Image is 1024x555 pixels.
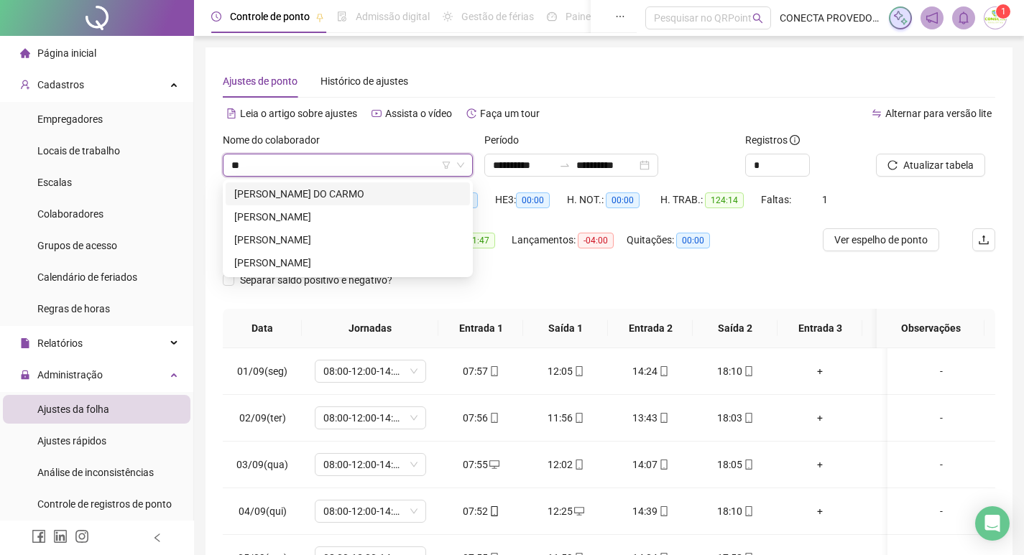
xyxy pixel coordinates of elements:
[761,194,793,205] span: Faltas:
[573,366,584,376] span: mobile
[872,108,882,118] span: swap
[926,11,938,24] span: notification
[899,503,984,519] div: -
[236,459,288,470] span: 03/09(qua)
[488,366,499,376] span: mobile
[37,113,103,125] span: Empregadores
[887,160,898,170] span: reload
[892,10,908,26] img: sparkle-icon.fc2bf0ac1784a2077858766a79e2daf3.svg
[466,108,476,118] span: history
[876,154,985,177] button: Atualizar tabela
[237,365,287,377] span: 01/09(seg)
[20,370,30,380] span: lock
[619,503,681,519] div: 14:39
[535,410,596,426] div: 11:56
[619,363,681,379] div: 14:24
[37,337,83,349] span: Relatórios
[302,309,438,348] th: Jornadas
[874,363,936,379] div: +
[704,457,766,472] div: 18:05
[240,108,357,119] span: Leia o artigo sobre ajustes
[874,410,936,426] div: +
[234,232,461,248] div: [PERSON_NAME]
[223,132,329,148] label: Nome do colaborador
[32,529,46,544] span: facebook
[234,255,461,271] div: [PERSON_NAME]
[234,272,398,288] span: Separar saldo positivo e negativo?
[37,145,120,157] span: Locais de trabalho
[323,500,418,522] span: 08:00-12:00-14:00-18:00
[223,75,297,87] span: Ajustes de ponto
[578,233,614,248] span: -04:00
[619,457,681,472] div: 14:07
[535,363,596,379] div: 12:05
[780,10,880,26] span: CONECTA PROVEDOR DE INTERNET LTDA
[488,413,499,423] span: mobile
[676,233,710,248] span: 00:00
[742,506,754,516] span: mobile
[658,460,669,470] span: mobile
[978,234,990,246] span: upload
[234,186,461,202] div: [PERSON_NAME] DO CARMO
[37,467,154,478] span: Análise de inconsistências
[456,161,465,169] span: down
[742,366,754,376] span: mobile
[693,309,778,348] th: Saída 2
[211,11,221,22] span: clock-circle
[984,7,1006,29] img: 34453
[53,529,68,544] span: linkedin
[438,309,523,348] th: Entrada 1
[37,369,103,381] span: Administração
[230,11,310,22] span: Controle de ponto
[660,192,761,208] div: H. TRAB.:
[320,75,408,87] span: Histórico de ajustes
[608,309,693,348] th: Entrada 2
[226,228,470,251] div: JOSE PAULO CARLOS
[535,457,596,472] div: 12:02
[37,303,110,314] span: Regras de horas
[450,410,512,426] div: 07:56
[484,132,528,148] label: Período
[615,11,625,22] span: ellipsis
[877,309,984,348] th: Observações
[658,413,669,423] span: mobile
[461,11,534,22] span: Gestão de férias
[704,503,766,519] div: 18:10
[356,11,430,22] span: Admissão digital
[789,410,851,426] div: +
[323,454,418,475] span: 08:00-12:00-14:00-18:00
[385,108,452,119] span: Assista o vídeo
[790,135,800,145] span: info-circle
[226,182,470,205] div: ANA BEATRIZ DE SOUSA DO CARMO
[566,11,622,22] span: Painel do DP
[480,108,540,119] span: Faça um tour
[752,13,763,24] span: search
[742,460,754,470] span: mobile
[903,157,974,173] span: Atualizar tabela
[535,503,596,519] div: 12:25
[1001,6,1006,17] span: 1
[488,460,499,470] span: desktop
[37,240,117,251] span: Grupos de acesso
[874,457,936,472] div: +
[627,232,727,248] div: Quitações:
[512,232,627,248] div: Lançamentos:
[899,363,984,379] div: -
[704,363,766,379] div: 18:10
[789,503,851,519] div: +
[559,159,571,171] span: swap-right
[823,228,939,251] button: Ver espelho de ponto
[226,251,470,274] div: MARIA LETICIA PIMENTEL CARLOS
[658,506,669,516] span: mobile
[899,410,984,426] div: -
[239,412,286,424] span: 02/09(ter)
[37,47,96,59] span: Página inicial
[226,108,236,118] span: file-text
[619,410,681,426] div: 13:43
[450,457,512,472] div: 07:55
[337,11,347,22] span: file-done
[834,232,928,248] span: Ver espelho de ponto
[37,404,109,415] span: Ajustes da folha
[461,233,495,248] span: 01:47
[573,460,584,470] span: mobile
